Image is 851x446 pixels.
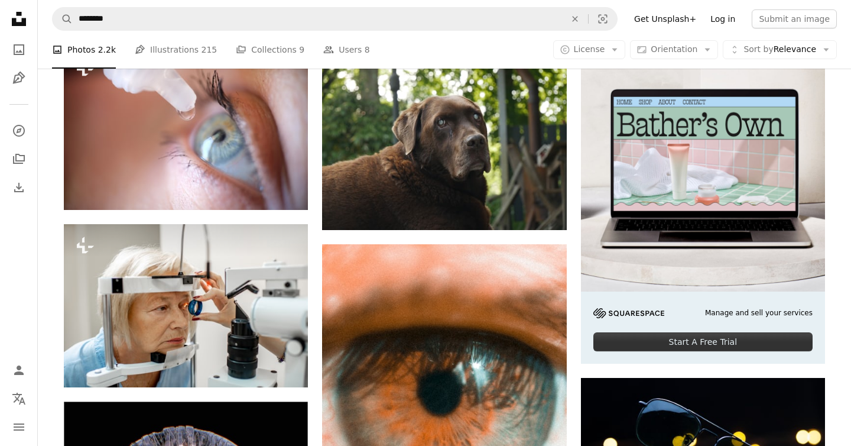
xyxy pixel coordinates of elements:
a: Log in [703,9,742,28]
button: Clear [562,8,588,30]
a: Photos [7,38,31,62]
img: Drops from vial dripping into woman eye closeup. Conjunctivitis treatment concept [64,47,308,209]
img: Senior woman during a medical eye examination with microscope in the ophthalmologic office [64,224,308,387]
a: Download History [7,176,31,199]
a: Log in / Sign up [7,358,31,382]
button: License [553,40,626,59]
button: Visual search [589,8,617,30]
button: Submit an image [752,9,837,28]
a: Drops from vial dripping into woman eye closeup. Conjunctivitis treatment concept [64,122,308,133]
a: Senior woman during a medical eye examination with microscope in the ophthalmologic office [64,300,308,311]
span: Relevance [743,44,816,56]
img: file-1705255347840-230a6ab5bca9image [593,308,664,318]
button: Search Unsplash [53,8,73,30]
span: Manage and sell your services [705,308,813,318]
button: Orientation [630,40,718,59]
a: Collections 9 [236,31,304,69]
span: Sort by [743,44,773,54]
img: file-1707883121023-8e3502977149image [581,47,825,291]
span: 215 [202,43,217,56]
span: 8 [365,43,370,56]
span: License [574,44,605,54]
div: Start A Free Trial [593,332,813,351]
a: Users 8 [323,31,370,69]
span: 9 [299,43,304,56]
span: Orientation [651,44,697,54]
button: Sort byRelevance [723,40,837,59]
a: persons brown and black eye [322,422,566,433]
a: Get Unsplash+ [627,9,703,28]
form: Find visuals sitewide [52,7,618,31]
img: a large brown dog sitting on top of a lush green field [322,47,566,230]
a: Manage and sell your servicesStart A Free Trial [581,47,825,364]
a: Home — Unsplash [7,7,31,33]
a: Illustrations [7,66,31,90]
a: Collections [7,147,31,171]
button: Language [7,387,31,411]
a: Illustrations 215 [135,31,217,69]
a: a large brown dog sitting on top of a lush green field [322,133,566,144]
a: Explore [7,119,31,143]
button: Menu [7,415,31,439]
